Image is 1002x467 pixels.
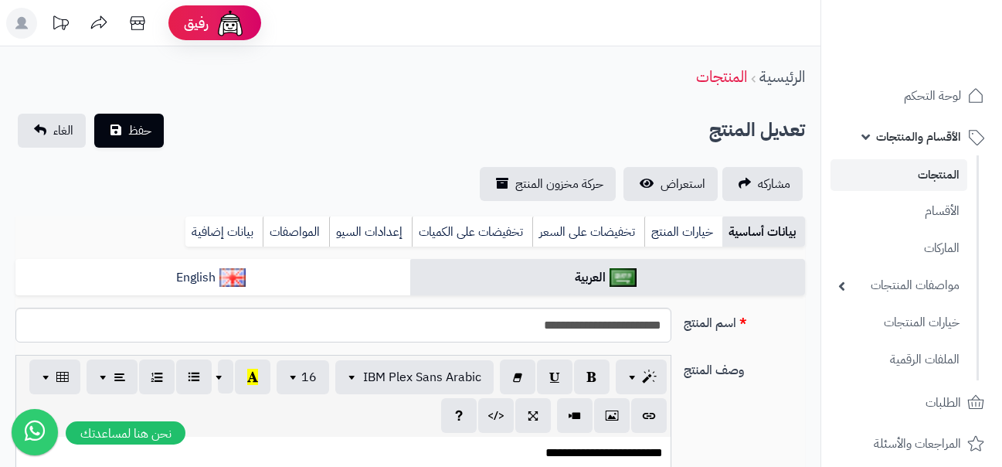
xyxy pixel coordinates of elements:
[696,65,747,88] a: المنتجات
[830,384,993,421] a: الطلبات
[830,232,967,265] a: الماركات
[904,85,961,107] span: لوحة التحكم
[926,392,961,414] span: الطلبات
[876,126,961,148] span: الأقسام والمنتجات
[830,77,993,114] a: لوحة التحكم
[277,360,329,394] button: 16
[410,259,805,297] a: العربية
[412,216,532,247] a: تخفيضات على الكميات
[53,121,73,140] span: الغاء
[515,175,603,193] span: حركة مخزون المنتج
[874,433,961,455] span: المراجعات والأسئلة
[610,268,637,287] img: العربية
[215,8,246,39] img: ai-face.png
[532,216,644,247] a: تخفيضات على السعر
[363,368,481,387] span: IBM Plex Sans Arabic
[830,343,967,377] a: الملفات الرقمية
[897,12,987,44] img: logo-2.png
[830,159,967,191] a: المنتجات
[644,216,722,247] a: خيارات المنتج
[830,306,967,339] a: خيارات المنتجات
[41,8,80,43] a: تحديثات المنصة
[15,259,410,297] a: English
[219,268,246,287] img: English
[301,368,317,387] span: 16
[623,167,718,201] a: استعراض
[18,114,86,148] a: الغاء
[758,175,790,193] span: مشاركه
[94,114,164,148] button: حفظ
[830,195,967,228] a: الأقسام
[678,355,811,380] label: وصف المنتج
[329,216,412,247] a: إعدادات السيو
[759,65,805,88] a: الرئيسية
[128,121,151,140] span: حفظ
[722,216,805,247] a: بيانات أساسية
[830,269,967,302] a: مواصفات المنتجات
[722,167,803,201] a: مشاركه
[480,167,616,201] a: حركة مخزون المنتج
[184,14,209,32] span: رفيق
[709,114,805,146] h2: تعديل المنتج
[185,216,263,247] a: بيانات إضافية
[830,425,993,462] a: المراجعات والأسئلة
[263,216,329,247] a: المواصفات
[678,308,811,332] label: اسم المنتج
[335,360,494,394] button: IBM Plex Sans Arabic
[661,175,705,193] span: استعراض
